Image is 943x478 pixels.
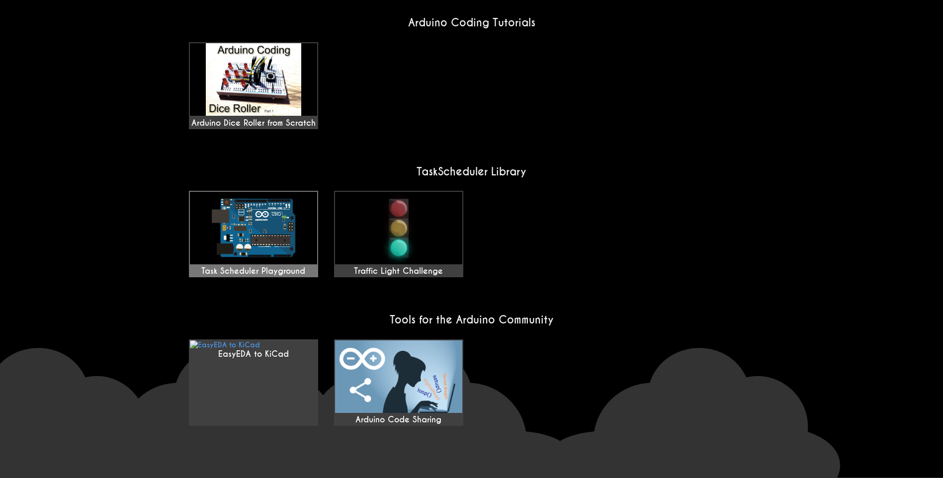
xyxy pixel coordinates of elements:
h2: Tools for the Arduino Community [181,313,763,326]
div: Arduino Code Sharing [335,415,462,425]
div: Task Scheduler Playground [190,266,317,276]
div: EasyEDA to KiCad [190,349,317,359]
div: Arduino Dice Roller from Scratch [190,43,317,128]
img: EasyEDA to KiCad [190,340,260,349]
a: Task Scheduler Playground [189,191,318,277]
a: Arduino Dice Roller from Scratch [189,42,318,129]
img: Task Scheduler Playground [190,192,317,264]
a: EasyEDA to KiCad [189,339,318,426]
img: maxresdefault.jpg [190,43,317,116]
img: Traffic Light Challenge [335,192,462,264]
div: Traffic Light Challenge [335,266,462,276]
h2: Arduino Coding Tutorials [181,16,763,29]
a: Traffic Light Challenge [334,191,463,277]
a: Arduino Code Sharing [334,339,463,426]
img: EasyEDA to KiCad [335,340,462,413]
h2: TaskScheduler Library [181,165,763,178]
